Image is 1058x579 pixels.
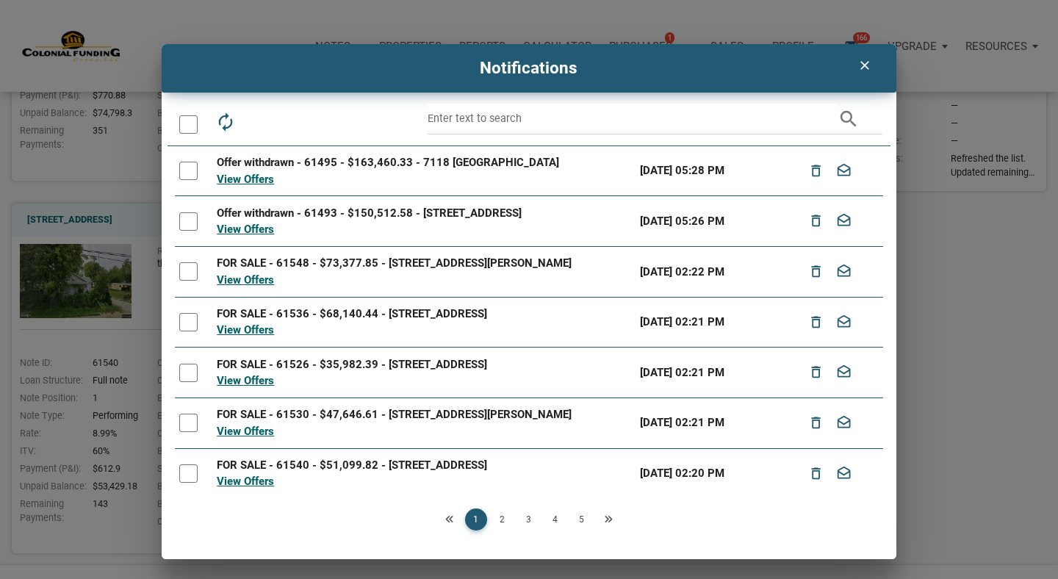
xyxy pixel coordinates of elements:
[209,104,242,137] button: autorenew
[636,398,777,448] td: [DATE] 02:21 PM
[838,104,860,134] i: search
[636,196,777,247] td: [DATE] 05:26 PM
[802,359,830,386] button: delete_outline
[636,448,777,499] td: [DATE] 02:20 PM
[802,157,830,185] button: delete_outline
[802,460,830,488] button: delete_outline
[217,425,274,438] a: View Offers
[830,359,858,386] button: drafts
[807,309,825,335] i: delete_outline
[835,259,852,285] i: drafts
[835,359,852,386] i: drafts
[465,508,487,531] a: 1
[807,460,825,486] i: delete_outline
[807,410,825,436] i: delete_outline
[217,406,632,423] div: FOR SALE - 61530 - $47,646.61 - [STREET_ADDRESS][PERSON_NAME]
[802,409,830,437] button: delete_outline
[217,356,632,373] div: FOR SALE - 61526 - $35,982.39 - [STREET_ADDRESS]
[439,508,461,531] a: Previous
[636,348,777,398] td: [DATE] 02:21 PM
[835,208,852,234] i: drafts
[636,297,777,348] td: [DATE] 02:21 PM
[807,208,825,234] i: delete_outline
[856,58,874,73] i: clear
[217,255,632,272] div: FOR SALE - 61548 - $73,377.85 - [STREET_ADDRESS][PERSON_NAME]
[835,410,852,436] i: drafts
[636,146,777,196] td: [DATE] 05:28 PM
[518,508,540,531] a: 3
[807,259,825,285] i: delete_outline
[830,409,858,437] button: drafts
[802,207,830,235] button: delete_outline
[217,273,274,287] a: View Offers
[217,374,274,387] a: View Offers
[830,460,858,488] button: drafts
[835,157,852,184] i: drafts
[830,157,858,185] button: drafts
[835,309,852,335] i: drafts
[830,258,858,286] button: drafts
[217,223,274,236] a: View Offers
[217,323,274,337] a: View Offers
[217,475,274,488] a: View Offers
[492,508,514,531] a: 2
[217,306,632,323] div: FOR SALE - 61536 - $68,140.44 - [STREET_ADDRESS]
[846,51,883,79] button: clear
[217,205,632,222] div: Offer withdrawn - 61493 - $150,512.58 - [STREET_ADDRESS]
[636,247,777,298] td: [DATE] 02:22 PM
[802,309,830,337] button: delete_outline
[173,56,886,81] h4: Notifications
[597,508,619,531] a: Next
[217,154,632,171] div: Offer withdrawn - 61495 - $163,460.33 - 7118 [GEOGRAPHIC_DATA]
[217,457,632,474] div: FOR SALE - 61540 - $51,099.82 - [STREET_ADDRESS]
[571,508,593,531] a: 5
[215,112,236,132] i: autorenew
[428,104,837,134] input: Enter text to search
[835,460,852,486] i: drafts
[217,173,274,186] a: View Offers
[830,207,858,235] button: drafts
[807,157,825,184] i: delete_outline
[544,508,566,531] a: 4
[830,309,858,337] button: drafts
[807,359,825,386] i: delete_outline
[802,258,830,286] button: delete_outline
